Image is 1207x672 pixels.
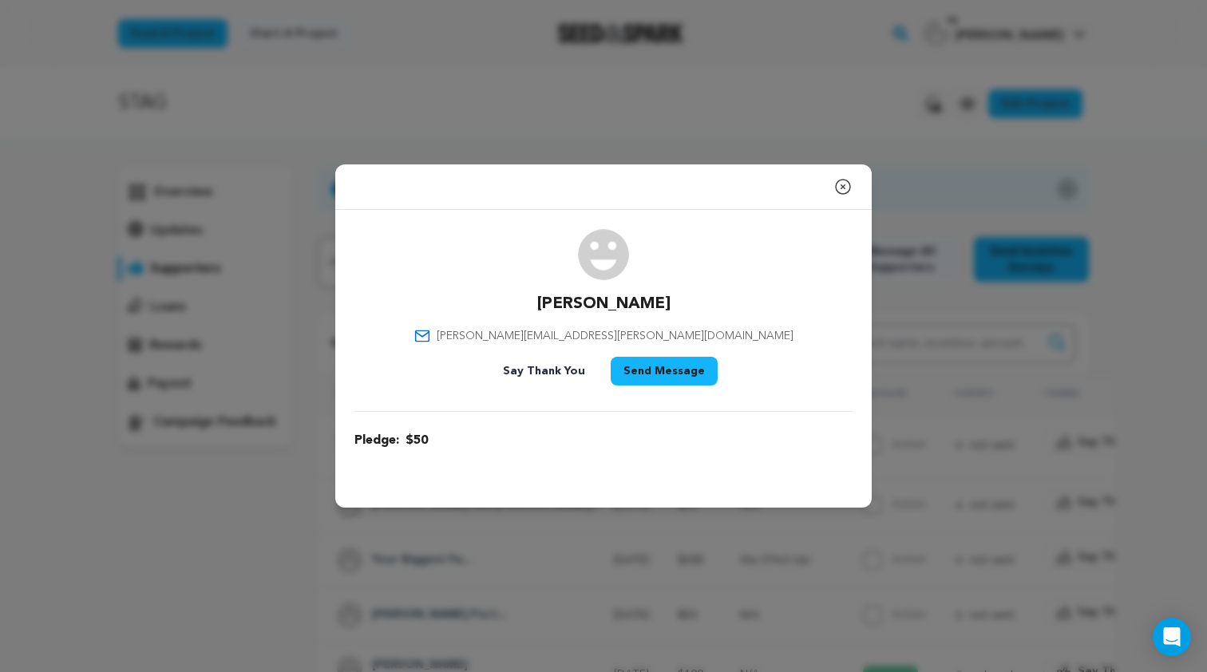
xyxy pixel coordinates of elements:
[611,357,718,385] button: Send Message
[537,293,671,315] p: [PERSON_NAME]
[437,328,793,344] span: [PERSON_NAME][EMAIL_ADDRESS][PERSON_NAME][DOMAIN_NAME]
[354,431,399,450] span: Pledge:
[490,357,598,385] button: Say Thank You
[406,431,428,450] span: $50
[578,229,629,280] img: user.png
[1153,618,1191,656] div: Open Intercom Messenger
